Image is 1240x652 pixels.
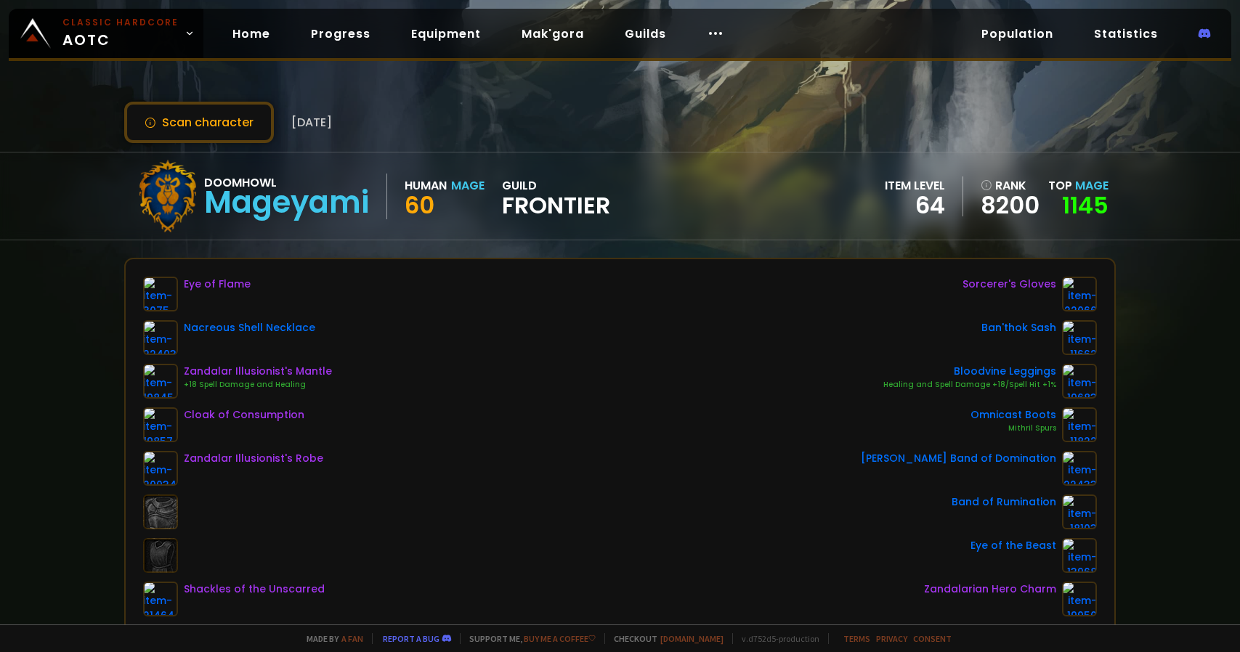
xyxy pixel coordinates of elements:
span: AOTC [62,16,179,51]
div: Omnicast Boots [970,407,1056,423]
div: Zandalar Illusionist's Robe [184,451,323,466]
img: item-11822 [1062,407,1097,442]
a: Report a bug [383,633,439,644]
span: 60 [405,189,434,221]
a: Home [221,19,282,49]
span: Made by [298,633,363,644]
span: v. d752d5 - production [732,633,819,644]
a: 1145 [1062,189,1109,221]
div: Zandalar Illusionist's Mantle [184,364,332,379]
span: Mage [1075,177,1109,194]
a: Progress [299,19,382,49]
div: Healing and Spell Damage +18/Spell Hit +1% [883,379,1056,391]
img: item-21464 [143,582,178,616]
img: item-22066 [1062,277,1097,311]
div: [PERSON_NAME] Band of Domination [861,451,1056,466]
div: Ban'thok Sash [981,320,1056,335]
div: Mithril Spurs [970,423,1056,434]
a: Consent [913,633,952,644]
a: 8200 [981,195,1040,216]
div: guild [502,176,610,216]
div: 64 [885,195,945,216]
div: Shackles of the Unscarred [184,582,325,597]
span: Frontier [502,195,610,216]
div: Human [405,176,447,195]
a: Buy me a coffee [524,633,596,644]
img: item-18103 [1062,494,1097,529]
div: Sorcerer's Gloves [963,277,1056,292]
a: Population [970,19,1065,49]
a: Equipment [400,19,493,49]
div: Zandalarian Hero Charm [924,582,1056,597]
span: Checkout [604,633,724,644]
a: Privacy [876,633,907,644]
div: Mage [451,176,485,195]
div: Eye of Flame [184,277,251,292]
a: Mak'gora [510,19,596,49]
img: item-19857 [143,407,178,442]
img: item-19845 [143,364,178,399]
img: item-19683 [1062,364,1097,399]
div: item level [885,176,945,195]
div: Cloak of Consumption [184,407,304,423]
img: item-3075 [143,277,178,311]
div: Band of Rumination [952,494,1056,510]
button: Scan character [124,102,274,143]
div: +18 Spell Damage and Healing [184,379,332,391]
div: Doomhowl [204,174,369,192]
a: Classic HardcoreAOTC [9,9,203,58]
div: Bloodvine Leggings [883,364,1056,379]
img: item-13968 [1062,538,1097,573]
img: item-19950 [1062,582,1097,616]
div: Nacreous Shell Necklace [184,320,315,335]
div: rank [981,176,1040,195]
a: a fan [341,633,363,644]
img: item-22403 [143,320,178,355]
span: [DATE] [291,113,332,131]
div: Mageyami [204,192,369,213]
a: Terms [843,633,870,644]
img: item-11662 [1062,320,1097,355]
span: Support me, [460,633,596,644]
a: Guilds [613,19,678,49]
div: Eye of the Beast [970,538,1056,553]
a: Statistics [1082,19,1170,49]
a: [DOMAIN_NAME] [660,633,724,644]
div: Top [1048,176,1109,195]
img: item-20034 [143,451,178,486]
img: item-22433 [1062,451,1097,486]
small: Classic Hardcore [62,16,179,29]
